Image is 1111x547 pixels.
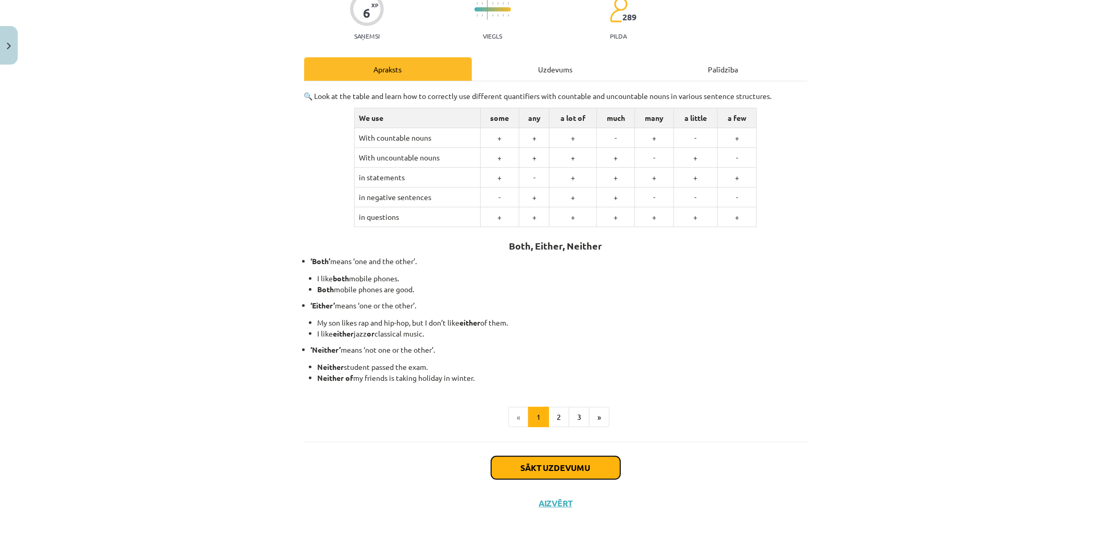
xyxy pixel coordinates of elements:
div: 6 [363,6,370,20]
img: icon-short-line-57e1e144782c952c97e751825c79c345078a6d821885a25fce030b3d8c18986b.svg [503,2,504,5]
img: icon-short-line-57e1e144782c952c97e751825c79c345078a6d821885a25fce030b3d8c18986b.svg [477,2,478,5]
li: my friends is taking holiday in winter. [318,372,807,383]
td: With uncountable nouns [355,148,481,168]
td: many [635,108,674,128]
strong: or [367,329,375,338]
td: + [718,168,757,188]
td: + [673,207,717,227]
p: 🔍 Look at the table and learn how to correctly use different quantifiers with countable and uncou... [304,91,807,102]
td: + [597,168,635,188]
td: + [635,168,674,188]
td: + [718,207,757,227]
strong: either [333,329,354,338]
strong: Both, Either, Neither [509,240,602,252]
td: With countable nouns [355,128,481,148]
td: + [550,188,597,207]
td: - [597,128,635,148]
img: icon-short-line-57e1e144782c952c97e751825c79c345078a6d821885a25fce030b3d8c18986b.svg [503,14,504,17]
img: icon-short-line-57e1e144782c952c97e751825c79c345078a6d821885a25fce030b3d8c18986b.svg [492,14,493,17]
img: icon-short-line-57e1e144782c952c97e751825c79c345078a6d821885a25fce030b3d8c18986b.svg [482,14,483,17]
li: I like jazz classical music. [318,328,807,339]
strong: ‘Neither’ [311,345,341,354]
td: - [718,188,757,207]
li: I like mobile phones. [318,273,807,284]
td: + [480,128,519,148]
div: Palīdzība [640,57,807,81]
td: - [718,148,757,168]
button: 3 [569,407,590,428]
td: in statements [355,168,481,188]
img: icon-short-line-57e1e144782c952c97e751825c79c345078a6d821885a25fce030b3d8c18986b.svg [508,2,509,5]
td: a few [718,108,757,128]
td: in questions [355,207,481,227]
p: means ‘one and the other’. [311,256,807,267]
td: + [550,148,597,168]
td: a little [673,108,717,128]
li: mobile phones are good. [318,284,807,295]
td: + [519,128,550,148]
p: Viegls [483,32,502,40]
td: + [550,128,597,148]
span: 289 [622,13,636,22]
td: - [673,128,717,148]
td: - [635,188,674,207]
strong: ‘Both’ [311,256,331,266]
p: means ‘one or the other’. [311,300,807,311]
td: + [635,128,674,148]
td: + [480,207,519,227]
strong: Neither of [318,373,354,382]
img: icon-short-line-57e1e144782c952c97e751825c79c345078a6d821885a25fce030b3d8c18986b.svg [482,2,483,5]
td: - [673,188,717,207]
td: + [550,168,597,188]
td: - [635,148,674,168]
div: Uzdevums [472,57,640,81]
button: 1 [528,407,549,428]
img: icon-short-line-57e1e144782c952c97e751825c79c345078a6d821885a25fce030b3d8c18986b.svg [508,14,509,17]
td: + [519,207,550,227]
td: + [597,148,635,168]
img: icon-short-line-57e1e144782c952c97e751825c79c345078a6d821885a25fce030b3d8c18986b.svg [497,2,498,5]
li: student passed the exam. [318,362,807,372]
td: + [673,148,717,168]
div: Apraksts [304,57,472,81]
td: any [519,108,550,128]
td: + [519,188,550,207]
td: + [673,168,717,188]
img: icon-short-line-57e1e144782c952c97e751825c79c345078a6d821885a25fce030b3d8c18986b.svg [492,2,493,5]
p: means ‘not one or the other’. [311,344,807,355]
p: pilda [610,32,627,40]
td: in negative sentences [355,188,481,207]
td: + [550,207,597,227]
button: Sākt uzdevumu [491,456,620,479]
button: » [589,407,609,428]
strong: ‘Either’ [311,301,335,310]
td: + [635,207,674,227]
button: 2 [548,407,569,428]
td: much [597,108,635,128]
td: + [480,148,519,168]
strong: Both [318,284,334,294]
nav: Page navigation example [304,407,807,428]
td: + [597,188,635,207]
td: some [480,108,519,128]
li: My son likes rap and hip-hop, but I don’t like of them. [318,317,807,328]
td: a lot of [550,108,597,128]
button: Aizvērt [536,498,576,508]
td: We use [355,108,481,128]
td: + [597,207,635,227]
td: - [519,168,550,188]
td: + [718,128,757,148]
td: + [480,168,519,188]
span: XP [371,2,378,8]
strong: Neither [318,362,344,371]
td: - [480,188,519,207]
td: + [519,148,550,168]
strong: both [333,273,349,283]
img: icon-short-line-57e1e144782c952c97e751825c79c345078a6d821885a25fce030b3d8c18986b.svg [477,14,478,17]
img: icon-close-lesson-0947bae3869378f0d4975bcd49f059093ad1ed9edebbc8119c70593378902aed.svg [7,43,11,49]
strong: either [460,318,481,327]
img: icon-short-line-57e1e144782c952c97e751825c79c345078a6d821885a25fce030b3d8c18986b.svg [497,14,498,17]
p: Saņemsi [350,32,384,40]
